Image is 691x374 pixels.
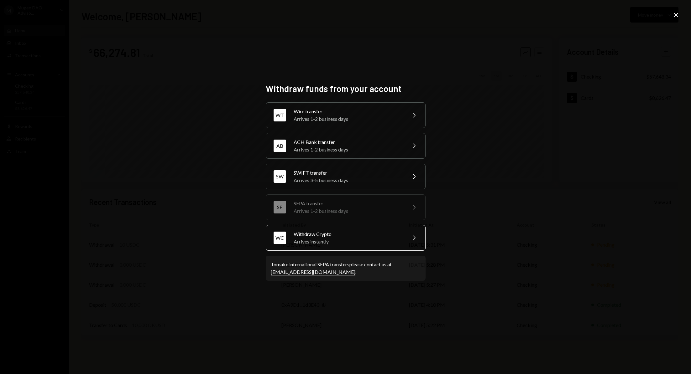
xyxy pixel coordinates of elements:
div: Arrives 3-5 business days [294,177,403,184]
div: Arrives instantly [294,238,403,245]
div: ACH Bank transfer [294,138,403,146]
button: WTWire transferArrives 1-2 business days [266,102,426,128]
div: SW [274,170,286,183]
button: SWSWIFT transferArrives 3-5 business days [266,164,426,189]
div: WT [274,109,286,121]
h2: Withdraw funds from your account [266,83,426,95]
div: Wire transfer [294,108,403,115]
button: SESEPA transferArrives 1-2 business days [266,194,426,220]
a: [EMAIL_ADDRESS][DOMAIN_NAME] [271,269,355,275]
div: Arrives 1-2 business days [294,115,403,123]
button: ABACH Bank transferArrives 1-2 business days [266,133,426,159]
button: WCWithdraw CryptoArrives instantly [266,225,426,251]
div: AB [274,140,286,152]
div: To make international SEPA transfers please contact us at . [271,261,421,276]
div: SWIFT transfer [294,169,403,177]
div: SE [274,201,286,213]
div: SEPA transfer [294,200,403,207]
div: Arrives 1-2 business days [294,207,403,215]
div: WC [274,232,286,244]
div: Arrives 1-2 business days [294,146,403,153]
div: Withdraw Crypto [294,230,403,238]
